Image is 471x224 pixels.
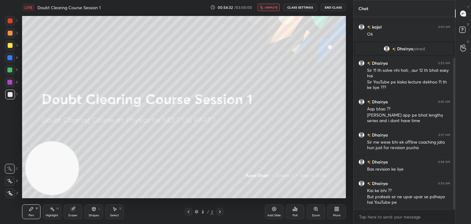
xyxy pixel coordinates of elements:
[367,106,450,112] div: Aap btao ??
[22,4,35,11] div: LIVE
[438,182,450,185] div: 6:59 AM
[354,17,455,210] div: grid
[207,210,209,214] div: /
[119,207,121,210] div: S
[467,22,469,27] p: D
[413,46,425,51] span: joined
[258,4,280,11] button: unmute
[367,68,450,79] div: Sir 11 th solve nhi hoti , aur 12 th bhot easy hai
[333,214,341,217] div: More
[367,139,450,151] div: Sir me wese bhi ek offline coaching jata hun just for revision pucha
[367,62,371,65] img: no-rating-badge.077c3623.svg
[321,4,346,11] button: End Class
[371,24,382,30] h6: kajal
[358,60,365,66] img: default.png
[46,214,58,217] div: Highlight
[5,65,18,75] div: 5
[397,46,413,51] span: Dhairya
[367,188,450,194] div: Kisi ke bhi ??
[367,31,450,37] div: Ok
[367,182,371,185] img: no-rating-badge.077c3623.svg
[283,4,317,11] button: CLASS SETTINGS
[98,207,100,210] div: L
[371,180,388,187] h6: Dhairya
[200,210,206,214] div: 2
[367,25,371,29] img: no-rating-badge.077c3623.svg
[37,5,101,10] h4: Doubt Clearing Course Session 1
[265,5,278,10] span: unmute
[36,207,38,210] div: P
[358,132,365,138] img: default.png
[367,100,371,104] img: no-rating-badge.077c3623.svg
[367,79,450,91] div: Sir YouTube pe kiska lecture dekhoo 11 th ke liye ???
[467,39,469,44] p: G
[89,214,99,217] div: Shapes
[5,188,18,198] div: Z
[371,132,388,138] h6: Dhairya
[358,24,365,30] img: default.png
[467,5,469,10] p: T
[367,112,450,124] div: [PERSON_NAME] app pe bhot lengthy series and i dont have time
[367,194,450,206] div: But prateek sir ne upar upar se pdhaya hai YouTube pe
[312,214,320,217] div: Zoom
[56,207,59,210] div: H
[358,99,365,105] img: default.png
[438,160,450,164] div: 6:58 AM
[438,133,450,137] div: 6:57 AM
[5,77,18,87] div: 6
[210,209,214,214] div: 2
[110,214,119,217] div: Select
[5,28,18,38] div: 2
[367,133,371,137] img: no-rating-badge.077c3623.svg
[371,159,388,165] h6: Dhairya
[29,214,34,217] div: Pen
[5,176,18,186] div: X
[5,53,18,63] div: 4
[358,159,365,165] img: default.png
[438,100,450,104] div: 6:56 AM
[367,160,371,164] img: no-rating-badge.077c3623.svg
[392,48,396,51] img: no-rating-badge.077c3623.svg
[438,25,450,29] div: 6:50 AM
[371,60,388,66] h6: Dhairya
[267,214,281,217] div: Add Slide
[384,46,390,52] img: default.png
[371,98,388,105] h6: Dhairya
[5,41,18,50] div: 3
[5,16,17,26] div: 1
[358,180,365,187] img: default.png
[354,0,373,17] p: Chat
[5,164,18,174] div: C
[5,90,18,99] div: 7
[438,61,450,65] div: 6:55 AM
[68,214,78,217] div: Eraser
[367,166,450,172] div: Bas revision ke liye
[293,214,297,217] div: Poll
